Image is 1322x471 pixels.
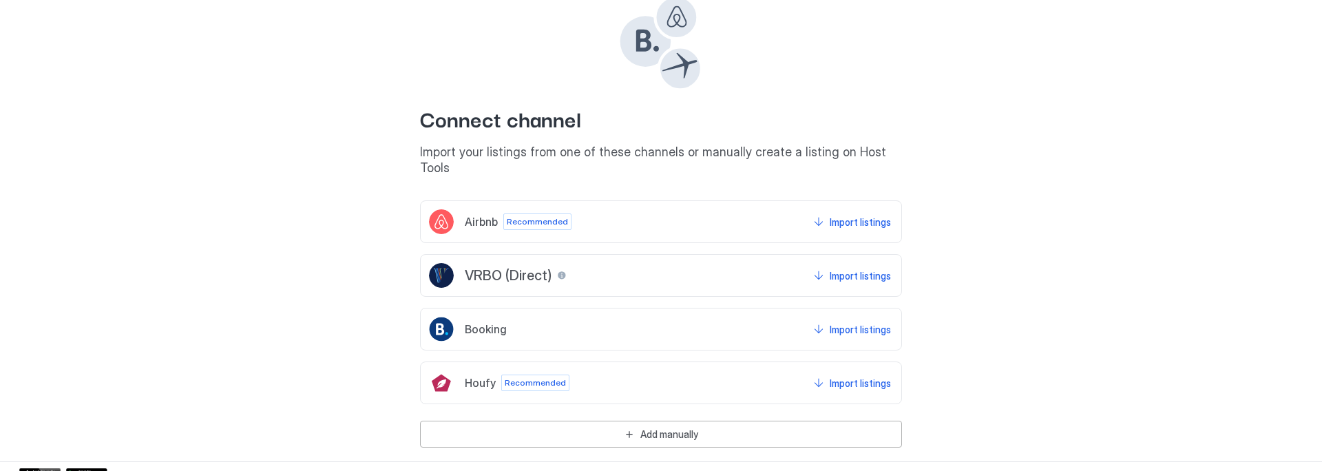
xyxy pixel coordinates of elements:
div: Add manually [640,427,698,441]
span: Import your listings from one of these channels or manually create a listing on Host Tools [420,145,902,176]
div: Import listings [830,269,891,283]
button: Import listings [811,370,893,395]
div: Import listings [830,376,891,390]
div: Import listings [830,322,891,337]
span: Connect channel [420,103,902,134]
button: Import listings [811,263,893,288]
button: Import listings [811,209,893,234]
span: VRBO (Direct) [465,267,552,284]
span: Recommended [507,216,568,228]
span: Houfy [465,376,496,390]
span: Booking [465,322,507,336]
span: Recommended [505,377,566,389]
button: Add manually [420,421,902,448]
div: Import listings [830,215,891,229]
span: Airbnb [465,215,498,229]
button: Import listings [811,317,893,342]
iframe: Intercom live chat [14,424,47,457]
